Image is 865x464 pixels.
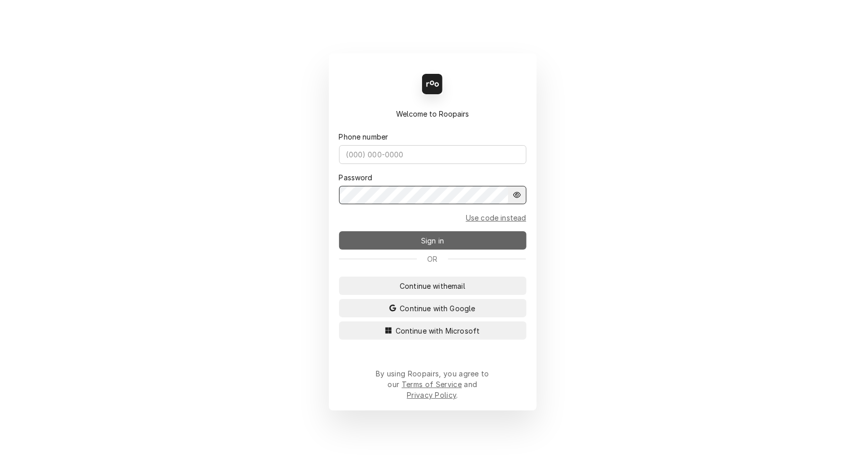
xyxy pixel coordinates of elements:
button: Sign in [339,231,526,250]
span: Continue with Microsoft [394,325,482,336]
div: By using Roopairs, you agree to our and . [376,368,490,400]
button: Continue with Google [339,299,526,317]
div: Welcome to Roopairs [339,108,526,119]
span: Continue with Google [398,303,477,314]
input: (000) 000-0000 [339,145,526,164]
label: Phone number [339,131,388,142]
a: Terms of Service [402,380,462,389]
div: Or [339,254,526,264]
button: Continue with Microsoft [339,321,526,340]
span: Continue with email [398,281,467,291]
button: Continue withemail [339,277,526,295]
span: Sign in [419,235,446,246]
a: Go to Email and code form [466,212,526,223]
label: Password [339,172,373,183]
a: Privacy Policy [407,391,456,399]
